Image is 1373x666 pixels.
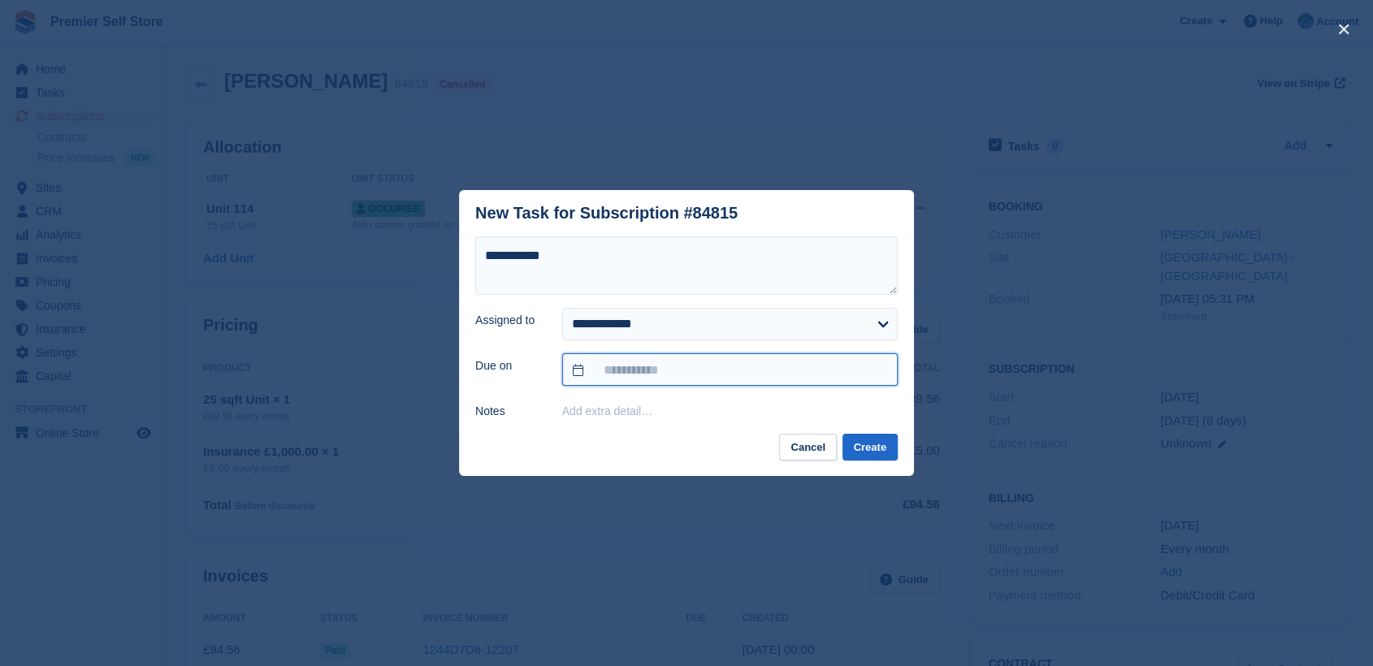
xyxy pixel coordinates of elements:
button: close [1331,16,1357,42]
button: Add extra detail… [562,404,652,417]
label: Notes [475,403,543,420]
button: Create [842,434,898,461]
label: Assigned to [475,312,543,329]
div: New Task for Subscription #84815 [475,204,738,223]
button: Cancel [779,434,837,461]
label: Due on [475,357,543,374]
